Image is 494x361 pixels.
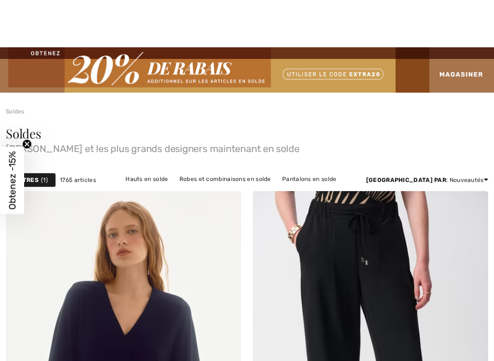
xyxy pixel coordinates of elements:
strong: Filtres [14,176,39,184]
iframe: Ouvre un widget dans lequel vous pouvez chatter avec l’un de nos agents [461,291,484,315]
span: 1 [41,176,48,184]
strong: [GEOGRAPHIC_DATA] par [366,177,446,183]
div: : Nouveautés [366,176,488,184]
span: [PERSON_NAME] et les plus grands designers maintenant en solde [6,140,488,153]
span: 1765 articles [60,176,96,184]
button: Close teaser [22,139,32,149]
a: Hauts en solde [121,173,173,185]
a: Vestes et blazers en solde [206,185,290,198]
a: Jupes en solde [292,185,344,198]
span: Obtenez -15% [7,152,18,210]
a: Soldes [6,108,25,115]
a: Pantalons en solde [277,173,341,185]
a: Robes et combinaisons en solde [175,173,276,185]
span: Soldes [6,125,41,142]
a: Pulls et cardigans en solde [118,185,204,198]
